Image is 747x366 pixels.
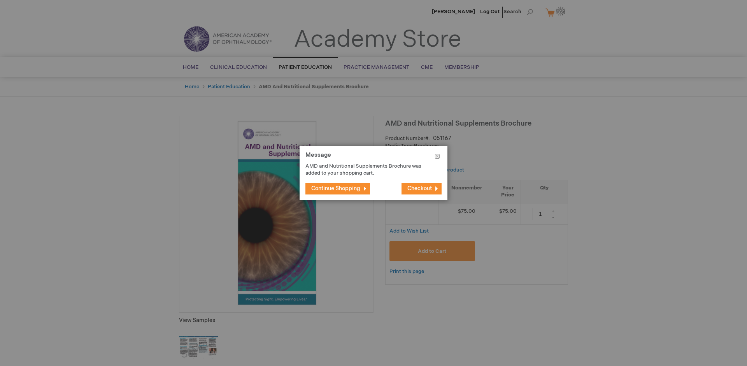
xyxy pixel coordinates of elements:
[402,183,442,194] button: Checkout
[305,183,370,194] button: Continue Shopping
[407,185,432,192] span: Checkout
[305,163,430,177] p: AMD and Nutritional Supplements Brochure was added to your shopping cart.
[305,152,442,163] h1: Message
[311,185,360,192] span: Continue Shopping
